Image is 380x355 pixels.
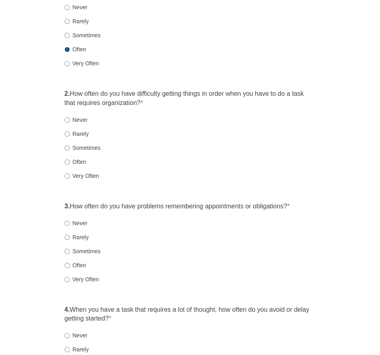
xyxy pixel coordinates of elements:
input: Very Often [65,61,70,66]
input: Often [65,263,70,268]
input: Never [65,5,70,10]
input: Very Often [65,277,70,282]
label: How often do you have problems remembering appointments or obligations? [65,202,290,211]
label: Never [65,331,87,339]
strong: 2. [65,90,70,97]
strong: 4. [65,306,70,313]
input: Often [65,159,70,165]
label: Rarely [65,130,89,138]
label: Rarely [65,345,89,353]
label: Never [65,3,87,11]
input: Sometimes [65,33,70,38]
input: Rarely [65,235,70,240]
label: Sometimes [65,144,101,152]
label: Often [65,261,86,269]
input: Rarely [65,19,70,24]
label: Rarely [65,17,89,25]
strong: 3. [65,203,70,210]
label: Rarely [65,233,89,241]
label: Sometimes [65,247,101,255]
input: Very Often [65,173,70,179]
input: Sometimes [65,145,70,151]
label: Often [65,158,86,166]
label: How often do you have difficulty getting things in order when you have to do a task that requires... [65,89,316,108]
input: Never [65,221,70,226]
input: Often [65,47,70,52]
label: Never [65,116,87,124]
label: Very Often [65,275,99,283]
label: Very Often [65,172,99,180]
label: Never [65,219,87,227]
input: Sometimes [65,249,70,254]
label: Often [65,45,86,53]
label: When you have a task that requires a lot of thought, how often do you avoid or delay getting star... [65,305,316,324]
input: Rarely [65,347,70,352]
input: Never [65,117,70,123]
input: Never [65,333,70,338]
input: Rarely [65,131,70,137]
label: Sometimes [65,31,101,39]
label: Very Often [65,59,99,67]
